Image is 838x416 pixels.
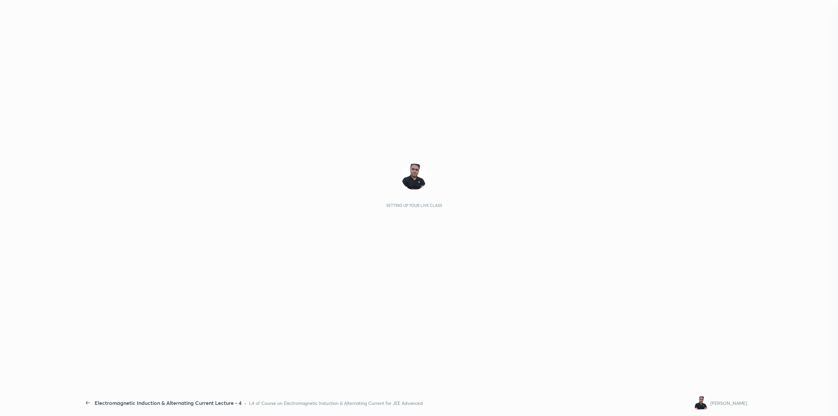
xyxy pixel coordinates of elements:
[249,400,423,407] div: L4 of Course on Electromagnetic Induction & Alternating Current for JEE Advanced
[244,400,246,407] div: •
[386,203,442,208] div: Setting up your live class
[695,396,708,409] img: d40932d52b0c415eb301489f8cfb2a5d.jpg
[401,164,428,190] img: d40932d52b0c415eb301489f8cfb2a5d.jpg
[710,400,747,407] div: [PERSON_NAME]
[95,399,242,407] div: Electromagnetic Induction & Alternating Current Lecture - 4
